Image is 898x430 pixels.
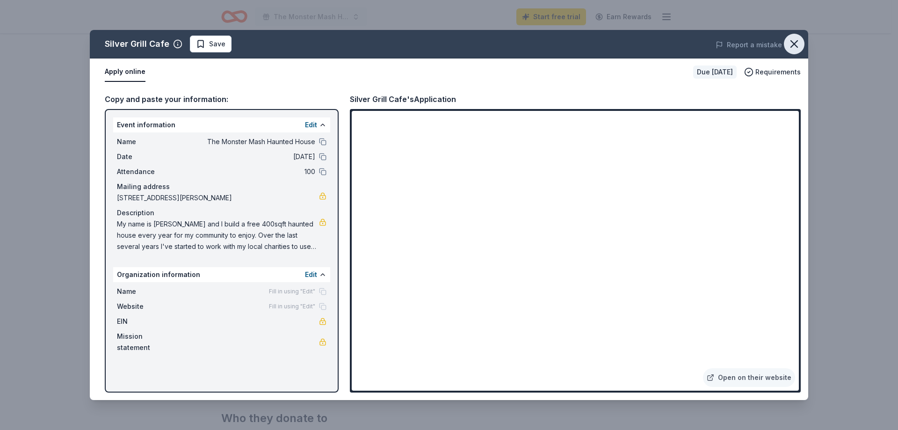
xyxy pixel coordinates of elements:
[305,119,317,131] button: Edit
[180,166,315,177] span: 100
[269,303,315,310] span: Fill in using "Edit"
[105,36,169,51] div: Silver Grill Cafe
[180,151,315,162] span: [DATE]
[209,38,225,50] span: Save
[117,331,180,353] span: Mission statement
[117,207,326,219] div: Description
[180,136,315,147] span: The Monster Mash Haunted House
[105,93,339,105] div: Copy and paste your information:
[117,219,319,252] span: My name is [PERSON_NAME] and I build a free 400sqft haunted house every year for my community to ...
[744,66,801,78] button: Requirements
[305,269,317,280] button: Edit
[117,192,319,204] span: [STREET_ADDRESS][PERSON_NAME]
[703,368,795,387] a: Open on their website
[117,166,180,177] span: Attendance
[117,181,326,192] div: Mailing address
[117,151,180,162] span: Date
[113,267,330,282] div: Organization information
[117,301,180,312] span: Website
[269,288,315,295] span: Fill in using "Edit"
[693,66,737,79] div: Due [DATE]
[190,36,232,52] button: Save
[716,39,782,51] button: Report a mistake
[117,316,180,327] span: EIN
[105,62,145,82] button: Apply online
[113,117,330,132] div: Event information
[117,286,180,297] span: Name
[755,66,801,78] span: Requirements
[350,93,456,105] div: Silver Grill Cafe's Application
[117,136,180,147] span: Name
